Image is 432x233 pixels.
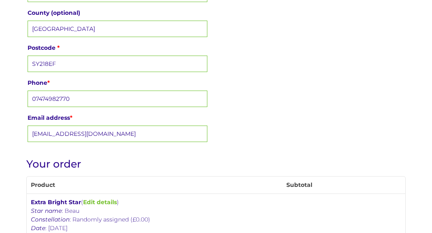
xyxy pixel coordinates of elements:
[28,7,207,19] label: County
[31,207,62,214] i: Star name
[31,198,81,206] b: Extra Bright Star
[28,112,207,123] label: Email address
[83,198,117,206] a: Edit details
[47,79,50,86] abbr: required
[27,177,194,193] th: Product
[31,224,45,232] i: Date
[28,77,207,89] label: Phone
[57,44,60,51] abbr: required
[70,114,72,121] abbr: required
[28,42,207,54] label: Postcode
[26,158,405,170] h3: Your order
[51,9,80,16] span: (optional)
[194,177,405,193] th: Subtotal
[31,216,70,223] i: Constellation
